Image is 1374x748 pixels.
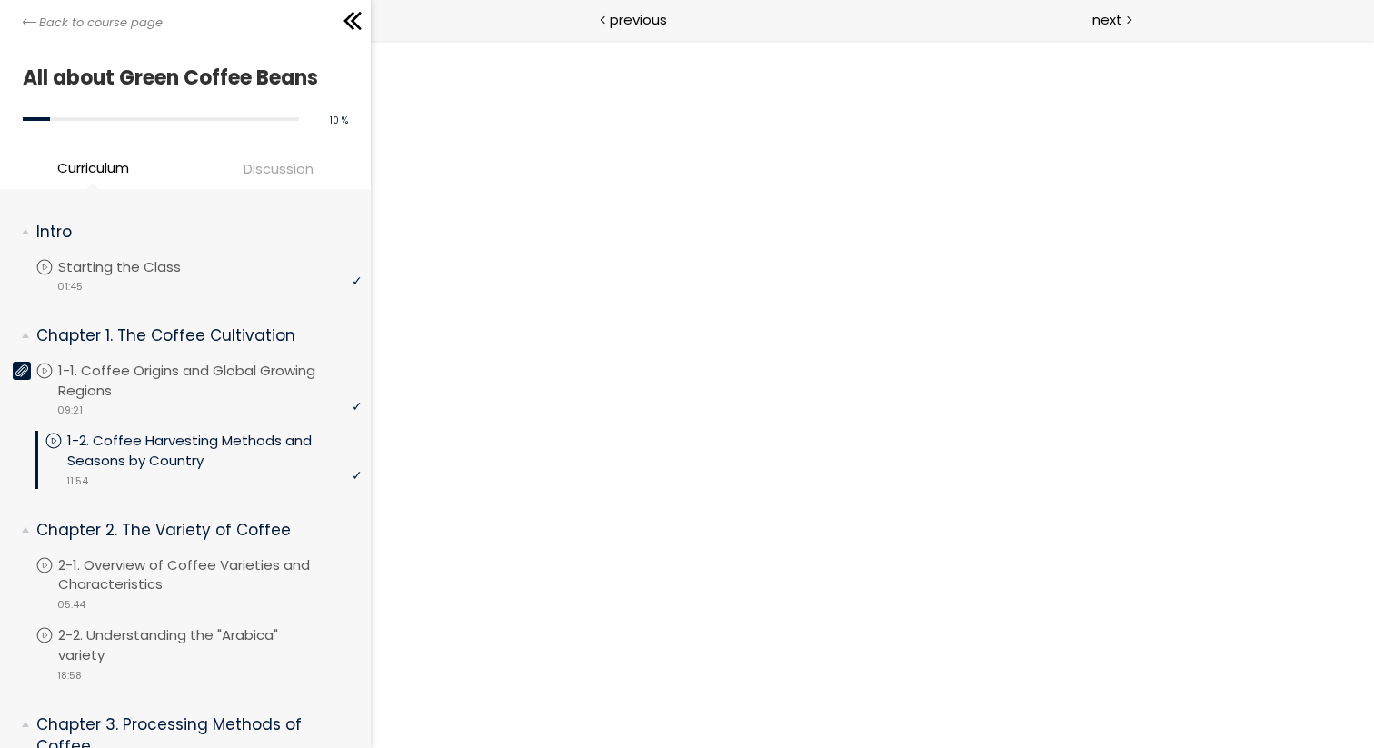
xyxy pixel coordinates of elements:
[57,597,85,613] span: 05:44
[36,324,348,347] p: Chapter 1. The Coffee Cultivation
[57,279,83,294] span: 01:45
[57,403,83,418] span: 09:21
[244,158,314,179] span: Discussion
[57,157,129,178] span: Curriculum
[23,61,339,95] h1: All about Green Coffee Beans
[1092,9,1122,30] span: next
[36,221,348,244] p: Intro
[330,114,348,127] span: 10 %
[58,361,362,401] p: 1-1. Coffee Origins and Global Growing Regions
[39,14,163,32] span: Back to course page
[58,555,362,595] p: 2-1. Overview of Coffee Varieties and Characteristics
[23,14,163,32] a: Back to course page
[58,257,217,277] p: Starting the Class
[610,9,667,30] span: previous
[66,474,88,489] span: 11:54
[67,431,362,471] p: 1-2. Coffee Harvesting Methods and Seasons by Country
[36,519,348,542] p: Chapter 2. The Variety of Coffee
